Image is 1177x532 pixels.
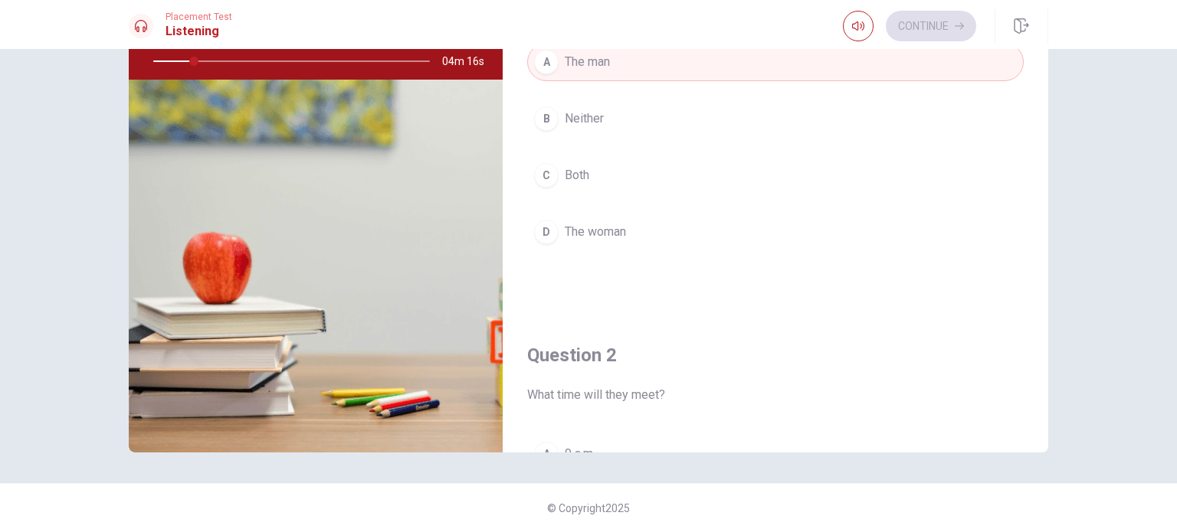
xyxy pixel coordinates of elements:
h1: Listening [166,22,232,41]
div: D [534,220,559,244]
span: The man [565,53,610,71]
button: BNeither [527,100,1024,138]
button: DThe woman [527,213,1024,251]
div: A [534,442,559,466]
span: © Copyright 2025 [547,502,630,514]
span: 9 a.m. [565,445,595,463]
img: Planning a Study Session [129,80,503,452]
div: A [534,50,559,74]
span: Both [565,166,589,184]
span: What time will they meet? [527,386,1024,404]
span: Neither [565,109,604,128]
span: 04m 16s [442,43,497,80]
button: A9 a.m. [527,435,1024,473]
h4: Question 2 [527,343,1024,367]
button: CBoth [527,156,1024,194]
button: AThe man [527,43,1024,81]
span: The woman [565,223,626,241]
div: B [534,106,559,131]
div: C [534,163,559,188]
span: Placement Test [166,11,232,22]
